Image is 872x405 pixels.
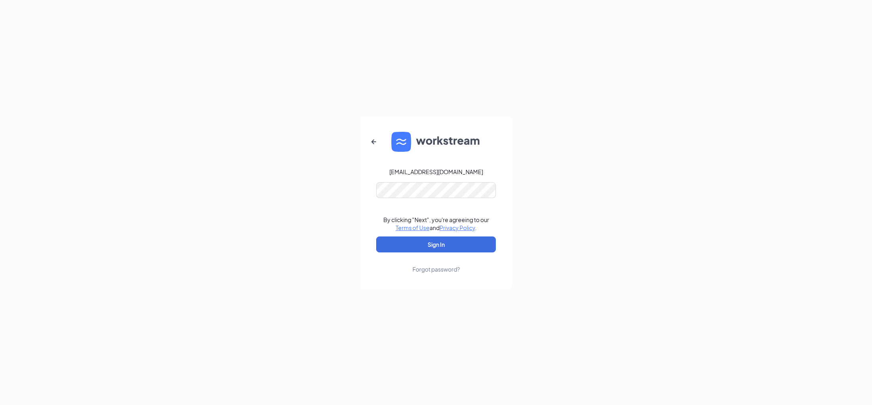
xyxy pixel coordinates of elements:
[364,132,383,151] button: ArrowLeftNew
[383,216,489,232] div: By clicking "Next", you're agreeing to our and .
[369,137,379,147] svg: ArrowLeftNew
[412,265,460,273] div: Forgot password?
[412,252,460,273] a: Forgot password?
[389,168,483,176] div: [EMAIL_ADDRESS][DOMAIN_NAME]
[391,132,481,152] img: WS logo and Workstream text
[376,236,496,252] button: Sign In
[396,224,430,231] a: Terms of Use
[440,224,475,231] a: Privacy Policy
